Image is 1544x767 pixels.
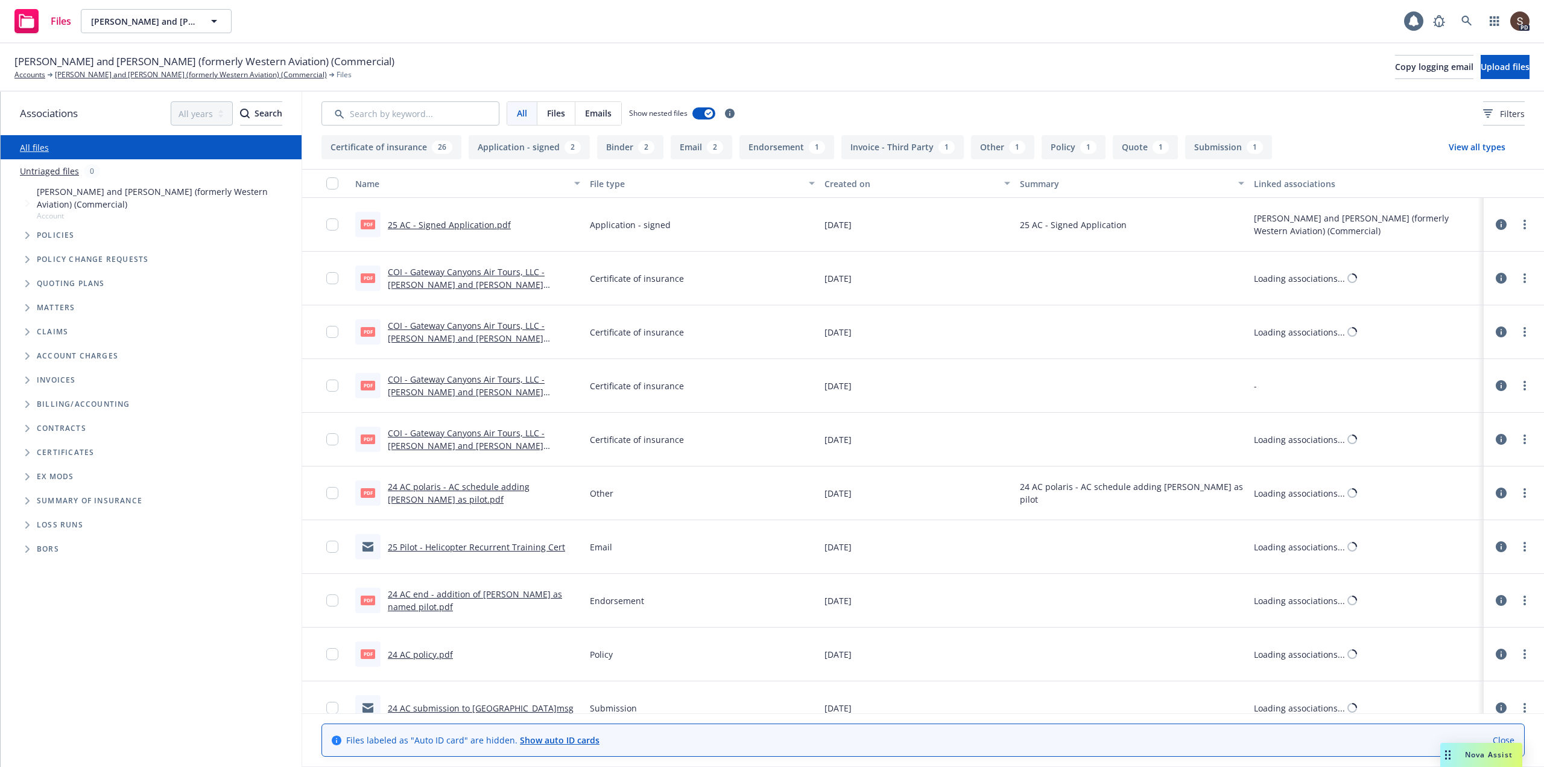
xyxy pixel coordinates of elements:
div: Summary [1020,177,1232,190]
button: Invoice - Third Party [841,135,964,159]
span: Email [590,541,612,553]
span: pdf [361,273,375,282]
span: 24 AC polaris - AC schedule adding [PERSON_NAME] as pilot [1020,480,1245,506]
span: [PERSON_NAME] and [PERSON_NAME] (formerly Western Aviation) (Commercial) [37,185,297,211]
span: Certificate of insurance [590,272,684,285]
div: 26 [432,141,452,154]
svg: Search [240,109,250,118]
a: Show auto ID cards [520,734,600,746]
span: Claims [37,328,68,336]
span: Submission [590,702,637,714]
div: 1 [938,141,955,154]
span: Files [337,69,352,80]
span: pdf [361,220,375,229]
button: [PERSON_NAME] and [PERSON_NAME] (formerly Western Aviation) (Commercial) [81,9,232,33]
input: Toggle Row Selected [326,326,338,338]
input: Toggle Row Selected [326,648,338,660]
button: Upload files [1481,55,1530,79]
span: Endorsement [590,594,644,607]
input: Toggle Row Selected [326,272,338,284]
a: more [1517,593,1532,608]
span: Loss Runs [37,521,83,529]
div: 1 [1080,141,1096,154]
span: pdf [361,488,375,497]
a: Untriaged files [20,165,79,177]
a: 24 AC policy.pdf [388,649,453,660]
span: Matters [37,304,75,311]
span: Emails [585,107,612,119]
a: Report a Bug [1427,9,1451,33]
button: Created on [820,169,1015,198]
span: Nova Assist [1465,749,1513,760]
div: Search [240,102,282,125]
a: Files [10,4,76,38]
span: [DATE] [824,702,852,714]
div: 1 [1009,141,1025,154]
a: 24 AC submission to [GEOGRAPHIC_DATA]msg [388,702,574,714]
span: Certificates [37,449,94,456]
button: Linked associations [1249,169,1484,198]
span: Associations [20,106,78,121]
div: 1 [1247,141,1263,154]
a: [PERSON_NAME] and [PERSON_NAME] (formerly Western Aviation) (Commercial) [55,69,327,80]
div: Loading associations... [1254,702,1345,714]
span: Certificate of insurance [590,380,684,392]
span: Upload files [1481,61,1530,72]
div: - [1254,380,1257,392]
div: Loading associations... [1254,594,1345,607]
span: Copy logging email [1395,61,1473,72]
span: [DATE] [824,648,852,661]
span: Summary of insurance [37,497,142,504]
span: Application - signed [590,218,671,231]
a: COI - Gateway Canyons Air Tours, LLC - [PERSON_NAME] and [PERSON_NAME] (formerly Western Aviation... [388,374,570,410]
a: more [1517,378,1532,393]
div: Name [355,177,567,190]
button: File type [585,169,820,198]
input: Toggle Row Selected [326,594,338,606]
input: Toggle Row Selected [326,487,338,499]
button: Name [350,169,585,198]
a: 25 AC - Signed Application.pdf [388,219,511,231]
span: Ex Mods [37,473,74,480]
button: View all types [1429,135,1525,159]
div: 2 [707,141,723,154]
button: Certificate of insurance [321,135,461,159]
div: Loading associations... [1254,541,1345,553]
span: Files [51,16,71,26]
span: Account charges [37,352,118,360]
span: [DATE] [824,487,852,500]
span: Filters [1500,107,1525,120]
a: 25 Pilot - Helicopter Recurrent Training Cert [388,541,565,553]
div: File type [590,177,802,190]
a: 24 AC polaris - AC schedule adding [PERSON_NAME] as pilot.pdf [388,481,530,505]
span: [DATE] [824,380,852,392]
img: photo [1510,11,1530,31]
a: All files [20,142,49,153]
div: Folder Tree Example [1,392,302,561]
span: Policy [590,648,613,661]
span: [DATE] [824,541,852,553]
a: COI - Gateway Canyons Air Tours, LLC - [PERSON_NAME] and [PERSON_NAME] (formerly Western Aviation... [388,320,559,369]
div: Loading associations... [1254,326,1345,339]
span: [DATE] [824,272,852,285]
span: Invoices [37,377,76,384]
button: Filters [1483,101,1525,126]
button: Endorsement [739,135,834,159]
input: Search by keyword... [321,101,499,126]
a: more [1517,432,1532,447]
input: Toggle Row Selected [326,380,338,392]
button: Policy [1042,135,1106,159]
input: Toggle Row Selected [326,218,338,231]
button: Application - signed [469,135,590,159]
span: [DATE] [824,326,852,339]
div: Loading associations... [1254,433,1345,446]
span: Policy change requests [37,256,148,263]
span: Account [37,211,297,221]
span: pdf [361,381,375,390]
a: Search [1455,9,1479,33]
a: more [1517,539,1532,554]
div: Linked associations [1254,177,1479,190]
a: Close [1493,734,1514,746]
span: Quoting plans [37,280,105,287]
div: 0 [84,164,100,178]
